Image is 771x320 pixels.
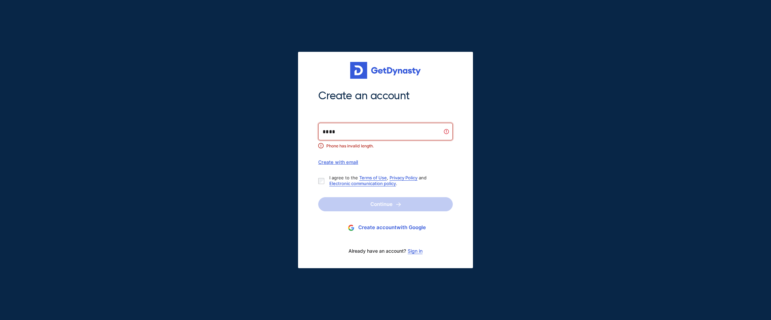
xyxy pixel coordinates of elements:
[408,248,423,254] a: Sign in
[350,62,421,79] img: Get started for free with Dynasty Trust Company
[318,159,453,165] div: Create with email
[329,181,396,186] a: Electronic communication policy
[326,143,453,149] span: Phone has invalid length.
[318,221,453,234] button: Create accountwith Google
[390,175,417,180] a: Privacy Policy
[318,89,453,103] span: Create an account
[329,175,447,186] p: I agree to the , and .
[359,175,387,180] a: Terms of Use
[318,244,453,258] div: Already have an account?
